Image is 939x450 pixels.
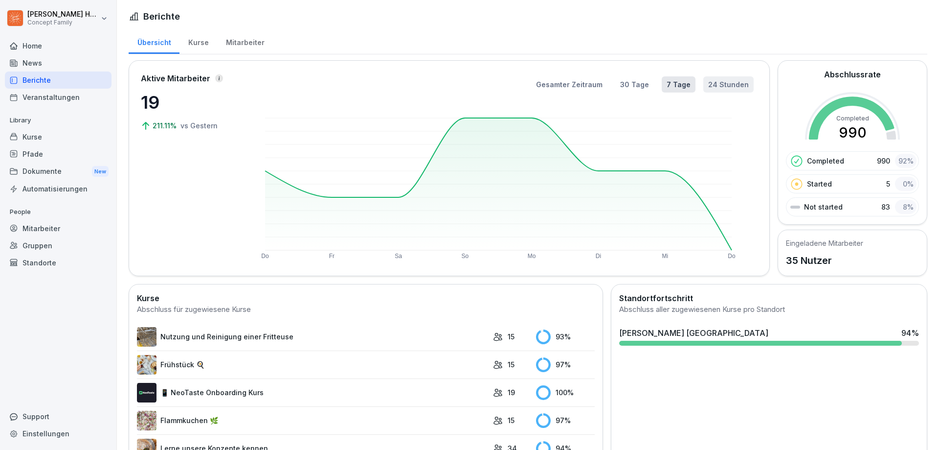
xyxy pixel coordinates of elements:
[137,411,488,430] a: Flammkuchen 🌿
[180,120,218,131] p: vs Gestern
[5,71,112,89] a: Berichte
[881,202,890,212] p: 83
[886,179,890,189] p: 5
[137,383,156,403] img: wogpw1ad3b6xttwx9rgsg3h8.png
[5,237,112,254] a: Gruppen
[143,10,180,23] h1: Berichte
[462,253,469,260] text: So
[261,253,269,260] text: Do
[662,253,668,260] text: Mi
[137,355,488,375] a: Frühstück 🍳
[27,19,99,26] p: Concept Family
[137,327,156,347] img: b2msvuojt3s6egexuweix326.png
[508,387,515,398] p: 19
[217,29,273,54] a: Mitarbeiter
[5,163,112,181] div: Dokumente
[395,253,402,260] text: Sa
[5,220,112,237] a: Mitarbeiter
[536,330,595,344] div: 93 %
[5,145,112,163] a: Pfade
[5,54,112,71] a: News
[728,253,736,260] text: Do
[619,292,919,304] h2: Standortfortschritt
[5,37,112,54] a: Home
[5,180,112,197] a: Automatisierungen
[895,177,917,191] div: 0 %
[5,204,112,220] p: People
[703,76,754,93] button: 24 Stunden
[508,332,514,342] p: 15
[141,72,210,84] p: Aktive Mitarbeiter
[508,415,514,426] p: 15
[824,69,881,80] h2: Abschlussrate
[508,359,514,370] p: 15
[137,304,595,315] div: Abschluss für zugewiesene Kurse
[137,383,488,403] a: 📱 NeoTaste Onboarding Kurs
[619,304,919,315] div: Abschluss aller zugewiesenen Kurse pro Standort
[5,113,112,128] p: Library
[5,425,112,442] a: Einstellungen
[807,156,844,166] p: Completed
[596,253,601,260] text: Di
[615,323,923,350] a: [PERSON_NAME] [GEOGRAPHIC_DATA]94%
[536,385,595,400] div: 100 %
[615,76,654,93] button: 30 Tage
[129,29,179,54] a: Übersicht
[179,29,217,54] a: Kurse
[5,128,112,145] a: Kurse
[536,413,595,428] div: 97 %
[804,202,843,212] p: Not started
[153,120,179,131] p: 211.11%
[786,253,863,268] p: 35 Nutzer
[895,200,917,214] div: 8 %
[27,10,99,19] p: [PERSON_NAME] Huttarsch
[137,327,488,347] a: Nutzung und Reinigung einer Fritteuse
[807,179,832,189] p: Started
[137,292,595,304] h2: Kurse
[141,89,239,116] p: 19
[536,357,595,372] div: 97 %
[5,163,112,181] a: DokumenteNew
[137,411,156,430] img: jb643umo8xb48cipqni77y3i.png
[531,76,607,93] button: Gesamter Zeitraum
[5,254,112,271] a: Standorte
[786,238,863,248] h5: Eingeladene Mitarbeiter
[877,156,890,166] p: 990
[528,253,536,260] text: Mo
[662,76,695,93] button: 7 Tage
[619,327,768,339] div: [PERSON_NAME] [GEOGRAPHIC_DATA]
[5,89,112,106] a: Veranstaltungen
[5,408,112,425] div: Support
[137,355,156,375] img: n6mw6n4d96pxhuc2jbr164bu.png
[895,154,917,168] div: 92 %
[92,166,109,177] div: New
[901,327,919,339] div: 94 %
[329,253,335,260] text: Fr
